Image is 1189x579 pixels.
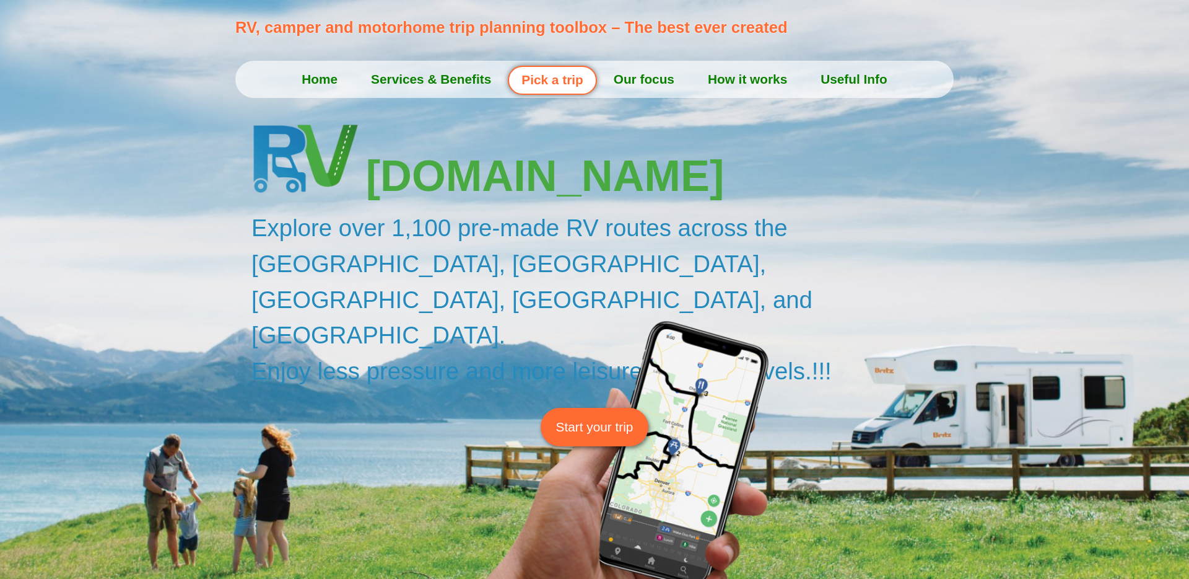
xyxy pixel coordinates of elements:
span: Start your trip [556,417,634,436]
a: Pick a trip [508,66,596,95]
h2: Explore over 1,100 pre-made RV routes across the [GEOGRAPHIC_DATA], [GEOGRAPHIC_DATA], [GEOGRAPHI... [251,210,960,389]
p: RV, camper and motorhome trip planning toolbox – The best ever created [235,15,960,39]
a: Home [285,64,354,95]
a: Our focus [597,64,691,95]
nav: Menu [235,64,954,95]
a: Services & Benefits [354,64,508,95]
a: Start your trip [541,408,649,446]
a: Useful Info [804,64,904,95]
h3: [DOMAIN_NAME] [366,154,960,198]
a: How it works [691,64,804,95]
